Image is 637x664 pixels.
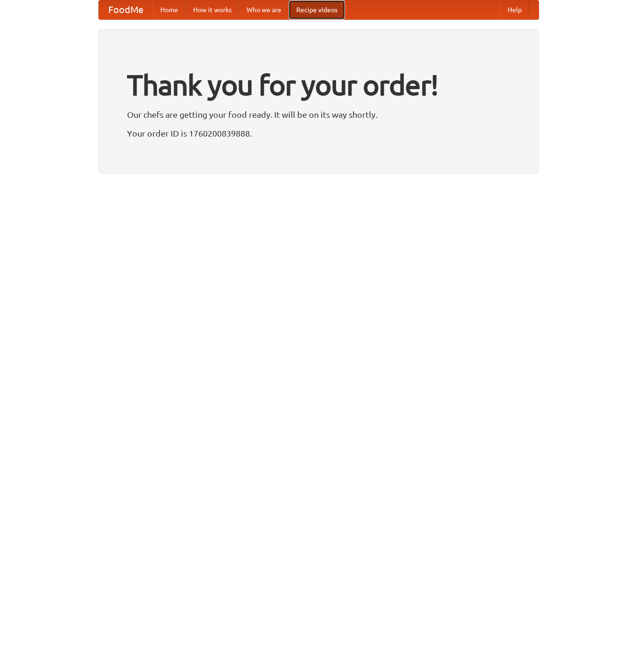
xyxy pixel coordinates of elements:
[127,62,510,107] h1: Thank you for your order!
[99,0,153,19] a: FoodMe
[239,0,289,19] a: Who we are
[289,0,345,19] a: Recipe videos
[127,107,510,122] p: Our chefs are getting your food ready. It will be on its way shortly.
[127,126,510,140] p: Your order ID is 1760200839888.
[500,0,529,19] a: Help
[186,0,239,19] a: How it works
[153,0,186,19] a: Home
